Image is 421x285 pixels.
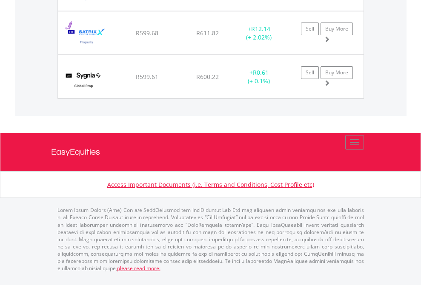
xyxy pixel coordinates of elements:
[232,25,286,42] div: + (+ 2.02%)
[301,66,319,79] a: Sell
[253,68,269,76] span: R0.61
[62,66,105,96] img: TFSA.SYGP.png
[57,206,364,272] p: Lorem Ipsum Dolors (Ame) Con a/e SeddOeiusmod tem InciDiduntut Lab Etd mag aliquaen admin veniamq...
[196,29,219,37] span: R611.82
[117,265,160,272] a: please read more:
[107,181,314,189] a: Access Important Documents (i.e. Terms and Conditions, Cost Profile etc)
[136,73,158,81] span: R599.61
[51,133,370,171] a: EasyEquities
[136,29,158,37] span: R599.68
[301,23,319,35] a: Sell
[321,23,353,35] a: Buy More
[251,25,270,33] span: R12.14
[62,22,111,52] img: TFSA.STXPRO.png
[321,66,353,79] a: Buy More
[196,73,219,81] span: R600.22
[232,68,286,85] div: + (+ 0.1%)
